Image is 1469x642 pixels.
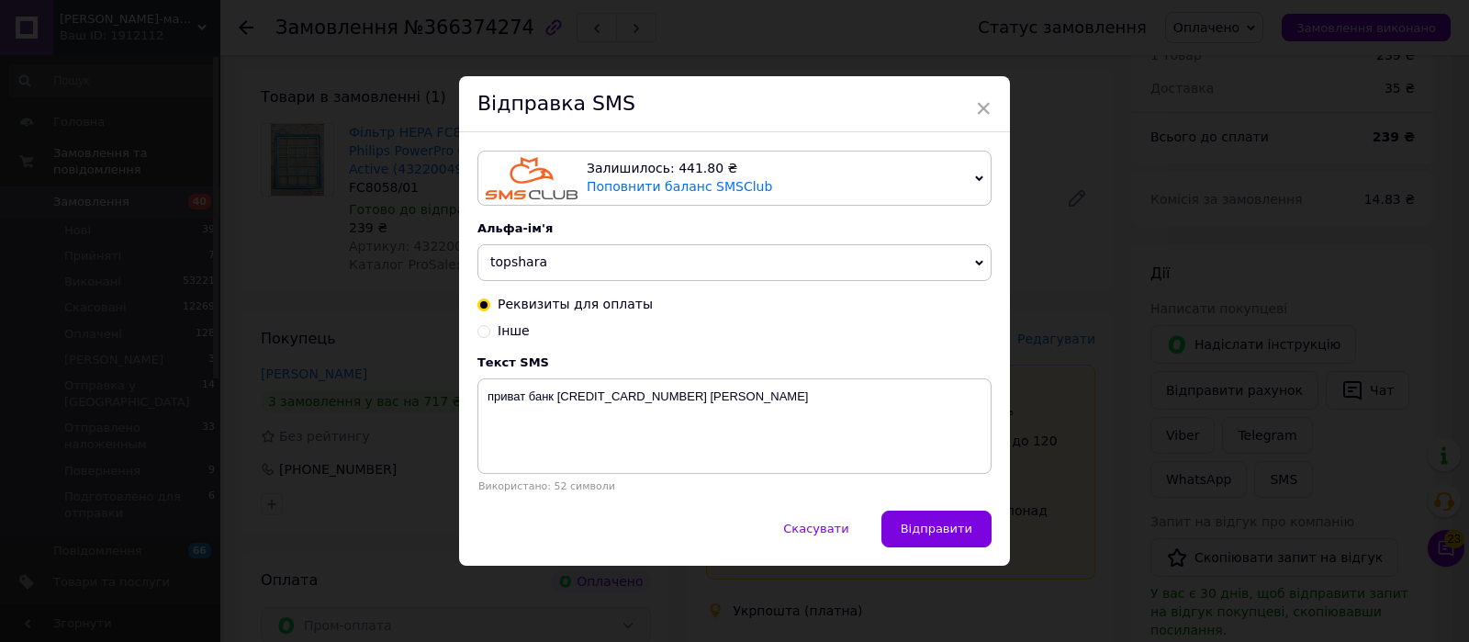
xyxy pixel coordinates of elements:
[498,297,653,311] span: Реквизиты для оплаты
[477,378,992,474] textarea: приват банк [CREDIT_CARD_NUMBER] [PERSON_NAME]
[764,511,868,547] button: Скасувати
[477,480,992,492] div: Використано: 52 символи
[783,522,848,535] span: Скасувати
[477,221,553,235] span: Альфа-ім'я
[498,323,530,338] span: Інше
[477,355,992,369] div: Текст SMS
[587,179,772,194] a: Поповнити баланс SMSClub
[975,93,992,124] span: ×
[881,511,992,547] button: Відправити
[459,76,1010,132] div: Відправка SMS
[901,522,972,535] span: Відправити
[490,254,547,269] span: topshara
[587,160,968,178] div: Залишилось: 441.80 ₴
